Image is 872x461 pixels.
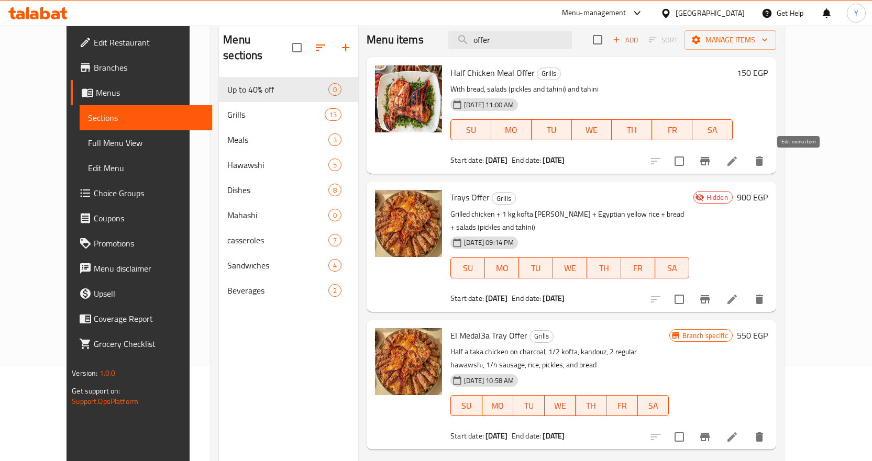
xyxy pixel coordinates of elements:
[557,261,583,276] span: WE
[606,395,637,416] button: FR
[329,210,341,220] span: 0
[450,119,491,140] button: SU
[702,193,732,203] span: Hidden
[329,261,341,271] span: 4
[625,261,651,276] span: FR
[737,190,768,205] h6: 900 EGP
[450,257,485,278] button: SU
[692,119,733,140] button: SA
[94,212,204,224] span: Coupons
[227,259,328,272] div: Sandwiches
[747,424,772,449] button: delete
[854,7,858,19] span: Y
[227,133,328,146] div: Meals
[227,83,328,96] div: Up to 40% off
[455,398,478,413] span: SU
[329,160,341,170] span: 5
[71,231,212,256] a: Promotions
[576,395,606,416] button: TH
[489,261,515,276] span: MO
[485,153,507,167] b: [DATE]
[329,286,341,296] span: 2
[219,77,358,102] div: Up to 40% off0
[485,429,507,443] b: [DATE]
[227,108,325,121] span: Grills
[652,119,692,140] button: FR
[549,398,571,413] span: WE
[94,262,204,275] span: Menu disclaimer
[80,105,212,130] a: Sections
[219,73,358,307] nav: Menu sections
[450,345,669,372] p: Half a taka chicken on charcoal, 1/2 kofta, kandouz, 2 regular hawawshi, 1/4 sausage, rice, pickl...
[450,65,535,81] span: Half Chicken Meal Offer
[482,395,513,416] button: MO
[375,65,442,132] img: Half Chicken Meal Offer
[72,395,138,408] a: Support.OpsPlatform
[80,130,212,155] a: Full Menu View
[329,185,341,195] span: 8
[485,291,507,305] b: [DATE]
[655,257,689,278] button: SA
[71,206,212,231] a: Coupons
[219,127,358,152] div: Meals3
[286,37,308,59] span: Select all sections
[693,33,768,47] span: Manage items
[448,31,572,49] input: search
[328,284,341,297] div: items
[537,68,561,80] div: Grills
[227,284,328,297] span: Beverages
[638,395,669,416] button: SA
[659,261,685,276] span: SA
[576,122,608,138] span: WE
[71,181,212,206] a: Choice Groups
[219,278,358,303] div: Beverages2
[375,328,442,395] img: El Medal3a Tray Offer
[487,398,509,413] span: MO
[72,366,97,380] span: Version:
[328,83,341,96] div: items
[621,257,655,278] button: FR
[450,328,527,343] span: El Medal3a Tray Offer
[668,288,690,310] span: Select to update
[100,366,116,380] span: 1.0.0
[737,65,768,80] h6: 150 EGP
[460,376,518,386] span: [DATE] 10:58 AM
[71,281,212,306] a: Upsell
[219,152,358,177] div: Hawawshi5
[329,85,341,95] span: 0
[367,32,424,48] h2: Menu items
[455,261,481,276] span: SU
[94,187,204,199] span: Choice Groups
[692,424,718,449] button: Branch-specific-item
[328,159,341,171] div: items
[329,235,341,245] span: 7
[609,32,642,48] button: Add
[656,122,688,138] span: FR
[642,398,665,413] span: SA
[532,119,572,140] button: TU
[530,330,553,342] span: Grills
[668,150,690,172] span: Select to update
[219,203,358,228] div: Mahashi0
[94,287,204,300] span: Upsell
[485,257,519,278] button: MO
[219,253,358,278] div: Sandwiches4
[513,395,544,416] button: TU
[88,162,204,174] span: Edit Menu
[94,36,204,49] span: Edit Restaurant
[450,208,689,234] p: Grilled chicken + 1 kg kofta [PERSON_NAME] + Egyptian yellow rice + bread + salads (pickles and t...
[328,259,341,272] div: items
[460,100,518,110] span: [DATE] 11:00 AM
[227,209,328,221] div: Mahashi
[88,111,204,124] span: Sections
[512,291,541,305] span: End date:
[692,149,718,174] button: Branch-specific-item
[308,35,333,60] span: Sort sections
[219,177,358,203] div: Dishes8
[94,312,204,325] span: Coverage Report
[227,159,328,171] div: Hawawshi
[328,133,341,146] div: items
[96,86,204,99] span: Menus
[492,192,516,205] div: Grills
